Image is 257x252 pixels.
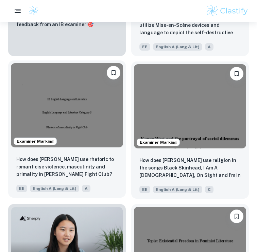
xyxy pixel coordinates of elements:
a: Examiner MarkingPlease log in to bookmark exemplarsHow does Tyler Durden use rhetoric to romantic... [8,61,126,199]
p: How does Kanye West use religion in the songs Black Skinhead, I Am A God, On Sight and I’m in it ... [139,157,241,180]
span: English A (Lang & Lit) [30,185,79,192]
img: English A (Lang & Lit) EE example thumbnail: How does Kanye West use religion in the [134,64,246,148]
a: Examiner MarkingPlease log in to bookmark exemplarsHow does Kanye West use religion in the songs ... [131,61,249,199]
button: Please log in to bookmark exemplars [230,210,243,223]
img: Clastify logo [206,4,249,18]
span: Examiner Marking [137,139,179,145]
span: C [205,186,213,193]
a: Clastify logo [24,6,39,16]
span: A [82,185,90,192]
span: EE [16,185,27,192]
span: EE [139,186,150,193]
p: How does Tyler Durden use rhetoric to romanticise violence, masculinity and primality in David Fi... [16,156,118,178]
span: English A (Lang & Lit) [153,43,202,51]
button: Please log in to bookmark exemplars [107,66,120,79]
span: EE [139,43,150,51]
span: A [205,43,213,51]
img: Clastify logo [29,6,39,16]
img: English A (Lang & Lit) EE example thumbnail: How does Tyler Durden use rhetoric to ro [11,63,123,147]
p: How does screenwriter Aaron Sorkin utilize Mise-en-Scène devices and language to depict the self-... [139,14,241,37]
span: Examiner Marking [14,138,56,144]
span: English A (Lang & Lit) [153,186,202,193]
span: 🎯 [88,22,93,27]
button: Please log in to bookmark exemplars [230,67,243,80]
